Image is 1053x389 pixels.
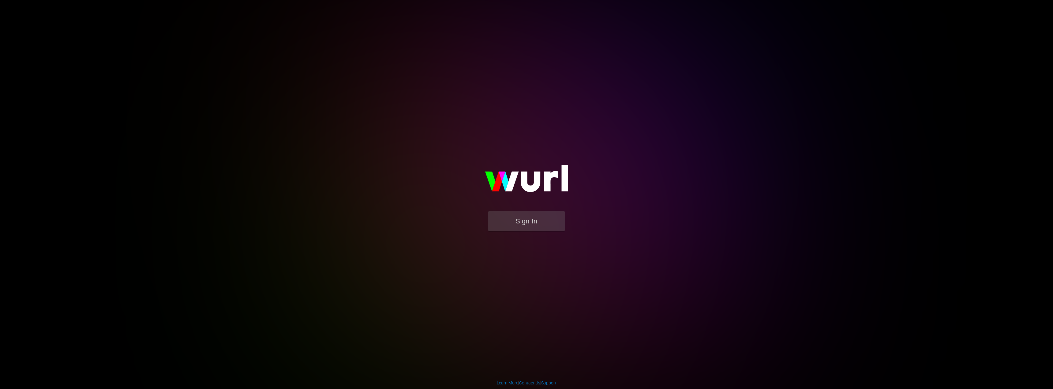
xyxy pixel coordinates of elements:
a: Contact Us [519,380,540,385]
a: Learn More [497,380,518,385]
img: wurl-logo-on-black-223613ac3d8ba8fe6dc639794a292ebdb59501304c7dfd60c99c58986ef67473.svg [465,152,588,211]
button: Sign In [488,211,565,231]
div: | | [497,380,556,386]
a: Support [541,380,556,385]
